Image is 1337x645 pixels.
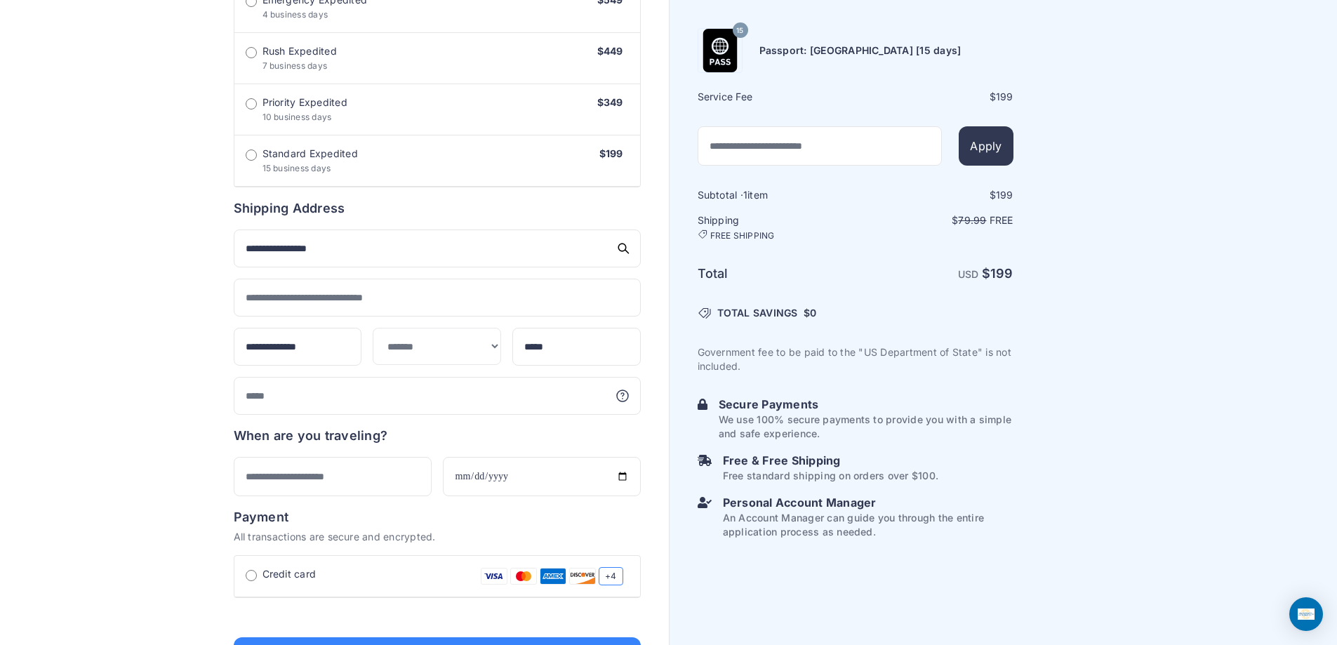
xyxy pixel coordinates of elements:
span: $349 [597,96,623,108]
h6: Service Fee [698,90,854,104]
h6: When are you traveling? [234,426,388,446]
span: Standard Expedited [262,147,358,161]
span: Credit card [262,567,317,581]
p: Free standard shipping on orders over $100. [723,469,938,483]
p: Government fee to be paid to the "US Department of State" is not included. [698,345,1013,373]
h6: Shipping [698,213,854,241]
span: $199 [599,147,623,159]
span: Rush Expedited [262,44,337,58]
h6: Secure Payments [719,396,1013,413]
div: Open Intercom Messenger [1289,597,1323,631]
h6: Shipping Address [234,199,641,218]
div: $ [857,90,1013,104]
div: $ [857,188,1013,202]
span: 199 [990,266,1013,281]
span: 1 [743,189,747,201]
img: Visa Card [481,567,507,585]
img: Amex [540,567,566,585]
h6: Personal Account Manager [723,494,1013,511]
span: 15 [736,21,743,39]
span: FREE SHIPPING [710,230,775,241]
h6: Total [698,264,854,284]
span: TOTAL SAVINGS [717,306,798,320]
img: Discover [569,567,596,585]
p: $ [857,213,1013,227]
span: 10 business days [262,112,332,122]
h6: Passport: [GEOGRAPHIC_DATA] [15 days] [759,44,962,58]
span: 0 [810,307,816,319]
svg: More information [616,389,630,403]
p: We use 100% secure payments to provide you with a simple and safe experience. [719,413,1013,441]
img: Product Name [698,29,742,72]
img: Mastercard [510,567,537,585]
h6: Subtotal · item [698,188,854,202]
span: 199 [996,91,1013,102]
span: 199 [996,189,1013,201]
span: 4 business days [262,9,328,20]
p: All transactions are secure and encrypted. [234,530,641,544]
h6: Free & Free Shipping [723,452,938,469]
span: 15 business days [262,163,331,173]
span: Priority Expedited [262,95,347,109]
p: An Account Manager can guide you through the entire application process as needed. [723,511,1013,539]
span: $ [804,306,817,320]
span: 79.99 [958,214,986,226]
span: +4 [599,567,623,585]
span: Free [990,214,1013,226]
span: USD [958,268,979,280]
button: Apply [959,126,1013,166]
h6: Payment [234,507,641,527]
strong: $ [982,266,1013,281]
span: 7 business days [262,60,328,71]
span: $449 [597,45,623,57]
